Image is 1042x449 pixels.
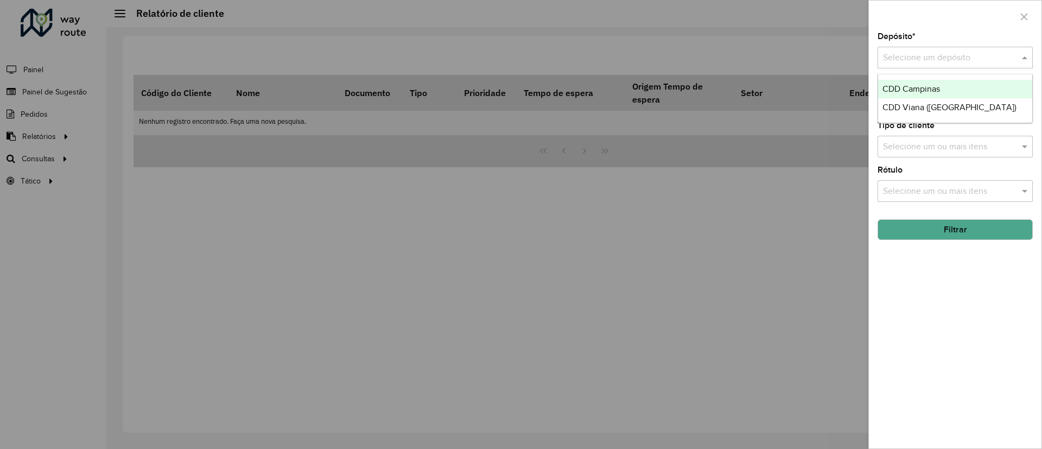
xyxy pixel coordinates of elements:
[878,30,916,43] label: Depósito
[878,119,935,132] label: Tipo de cliente
[882,103,1016,112] span: CDD Viana ([GEOGRAPHIC_DATA])
[878,163,903,176] label: Rótulo
[878,74,1033,123] ng-dropdown-panel: Options list
[878,219,1033,240] button: Filtrar
[882,84,940,93] span: CDD Campinas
